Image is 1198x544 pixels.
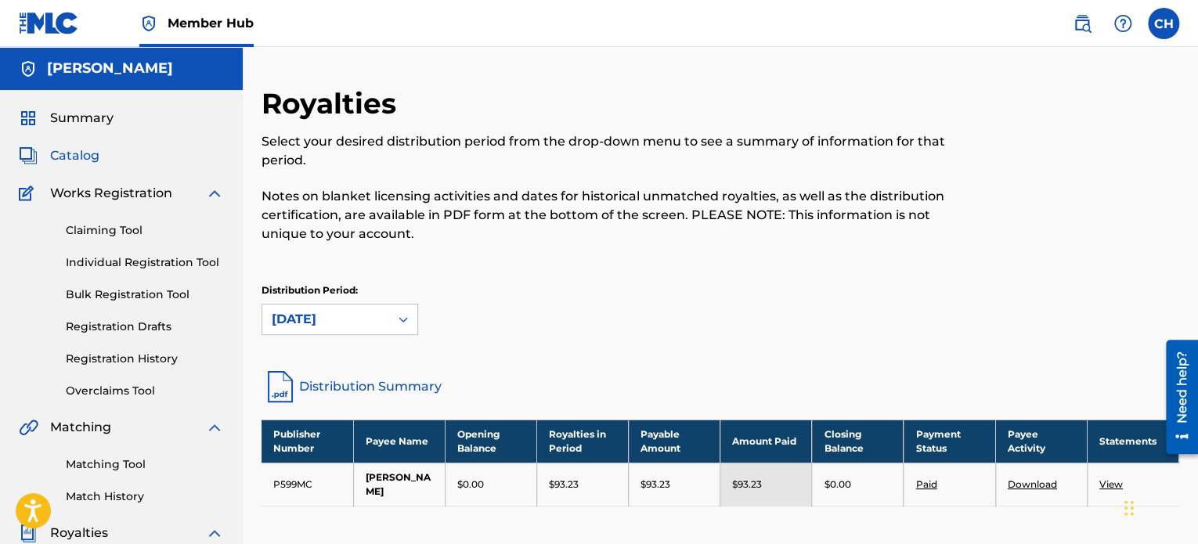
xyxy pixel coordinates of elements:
th: Opening Balance [445,420,536,463]
th: Amount Paid [720,420,812,463]
iframe: Chat Widget [1120,469,1198,544]
th: Payee Activity [995,420,1087,463]
img: Matching [19,418,38,437]
p: Select your desired distribution period from the drop-down menu to see a summary of information f... [262,132,968,170]
th: Payee Name [353,420,445,463]
img: distribution-summary-pdf [262,368,299,405]
th: Publisher Number [262,420,353,463]
img: search [1073,14,1092,33]
p: $0.00 [824,477,850,492]
span: Catalog [50,146,99,165]
a: View [1099,478,1123,490]
p: $93.23 [549,477,579,492]
div: [DATE] [272,310,380,329]
p: $0.00 [457,477,484,492]
a: Registration History [66,351,224,367]
a: Bulk Registration Tool [66,286,224,303]
img: expand [205,418,224,437]
img: help [1113,14,1132,33]
a: Paid [915,478,936,490]
td: [PERSON_NAME] [353,463,445,506]
td: P599MC [262,463,353,506]
a: CatalogCatalog [19,146,99,165]
h5: Cameron Hendricks [47,59,173,77]
div: User Menu [1148,8,1179,39]
img: Summary [19,109,38,128]
th: Payment Status [904,420,995,463]
img: Top Rightsholder [139,14,158,33]
a: Claiming Tool [66,222,224,239]
a: Distribution Summary [262,368,1179,405]
a: Individual Registration Tool [66,254,224,271]
p: $93.23 [640,477,670,492]
a: Registration Drafts [66,319,224,335]
th: Closing Balance [812,420,904,463]
img: Catalog [19,146,38,165]
img: Accounts [19,59,38,78]
th: Payable Amount [629,420,720,463]
a: SummarySummary [19,109,114,128]
th: Statements [1087,420,1178,463]
span: Royalties [50,524,108,542]
a: Match History [66,488,224,505]
a: Overclaims Tool [66,383,224,399]
a: Matching Tool [66,456,224,473]
a: Public Search [1066,8,1098,39]
span: Summary [50,109,114,128]
img: expand [205,524,224,542]
p: $93.23 [732,477,762,492]
span: Works Registration [50,184,172,203]
img: Royalties [19,524,38,542]
a: Download [1008,478,1057,490]
span: Member Hub [168,14,254,32]
img: MLC Logo [19,12,79,34]
iframe: Resource Center [1154,334,1198,460]
p: Distribution Period: [262,283,418,297]
h2: Royalties [262,86,404,121]
span: Matching [50,418,111,437]
p: Notes on blanket licensing activities and dates for historical unmatched royalties, as well as th... [262,187,968,243]
th: Royalties in Period [536,420,628,463]
img: Works Registration [19,184,39,203]
img: expand [205,184,224,203]
div: Help [1107,8,1138,39]
div: Drag [1124,485,1134,531]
